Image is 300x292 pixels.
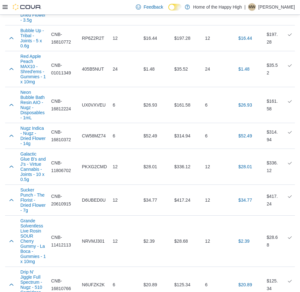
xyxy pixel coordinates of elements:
div: 12 [203,235,234,247]
span: $20.89 [238,282,252,288]
span: $1.48 [238,66,249,72]
div: $34.77 [141,194,172,206]
div: 12 [203,194,234,206]
span: CW58MZ74 [82,132,106,140]
div: $197.28 [267,31,292,46]
div: $314.94 [267,128,292,143]
div: $161.58 [267,97,292,113]
div: $20.89 [141,278,172,291]
button: $1.48 [236,63,252,75]
div: 6 [203,99,234,111]
span: UX0VXVEU [82,101,106,109]
div: 24 [110,63,141,75]
span: NRVMJ301 [82,237,105,245]
span: CNB-16810772 [51,31,77,46]
div: 24 [203,63,234,75]
span: Feedback [143,4,163,10]
span: $34.77 [238,197,252,203]
button: Neon Bubble Bath Resin AIO - Nugz - Disposables - 1mL [20,90,46,120]
a: Feedback [133,1,165,13]
div: $52.49 [141,129,172,142]
p: [PERSON_NAME] [258,3,295,11]
div: $28.68 [172,235,203,247]
div: $336.12 [267,159,292,174]
span: CNB-11806702 [51,159,77,174]
div: $1.48 [141,63,172,75]
button: Red Apple Peach MAX10 - Shred'ems - Gummies - 1 x 10mg [20,54,46,84]
div: $417.24 [267,192,292,208]
button: $52.49 [236,129,255,142]
p: Home of the Happy High [193,3,242,11]
img: Cova [13,4,41,10]
button: Bubble Up - Tribal - Joints - 5 x 0.6g [20,28,46,48]
div: $28.68 [267,233,292,249]
span: CNB-16812224 [51,97,77,113]
div: 6 [110,278,141,291]
span: 405B5NUT [82,65,104,73]
div: 6 [110,99,141,111]
div: $125.34 [172,278,203,291]
input: Dark Mode [168,4,182,10]
button: Nugz Indica - Nugz - Dried Flower - 14g [20,126,46,146]
button: $26.93 [236,99,255,111]
div: $26.93 [141,99,172,111]
div: 12 [203,160,234,173]
span: $2.39 [238,238,249,244]
span: CNB-01011349 [51,61,77,77]
p: | [244,3,246,11]
div: 12 [110,235,141,247]
div: $417.24 [172,194,203,206]
span: MW [248,3,255,11]
div: $161.58 [172,99,203,111]
div: Matthew Willison [248,3,256,11]
button: $20.89 [236,278,255,291]
span: PKXG2CMD [82,163,107,170]
span: D6UBED0U [82,196,106,204]
span: RP6Z2R2T [82,34,104,42]
span: N6UFZK2K [82,281,105,289]
div: 6 [203,278,234,291]
div: $16.44 [141,32,172,45]
button: Sucker Punch - The Florist - Dried Flower - 7g [20,187,46,213]
div: $2.39 [141,235,172,247]
span: CNB-20610915 [51,192,77,208]
button: $16.44 [236,32,255,45]
span: $26.93 [238,102,252,108]
div: 12 [110,160,141,173]
button: $2.39 [236,235,252,247]
div: 12 [110,32,141,45]
button: Galactic Glue B's and J's - Virtue Cannabis - Joints - 10 x 0.5g [20,151,46,182]
button: $34.77 [236,194,255,206]
div: $35.52 [267,61,292,77]
div: $35.52 [172,63,203,75]
div: 12 [110,194,141,206]
div: 6 [203,129,234,142]
div: 6 [110,129,141,142]
div: $314.94 [172,129,203,142]
span: $16.44 [238,35,252,41]
span: $28.01 [238,163,252,170]
span: CNB-11412113 [51,233,77,249]
div: 12 [203,32,234,45]
div: $28.01 [141,160,172,173]
div: $336.12 [172,160,203,173]
button: Grande Solventless Live Rosin SOUR Cherry Gummy - La Boca - Gummies - 1 x 10mg [20,218,46,264]
span: $52.49 [238,133,252,139]
button: $28.01 [236,160,255,173]
div: $197.28 [172,32,203,45]
span: CNB-16810372 [51,128,77,143]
